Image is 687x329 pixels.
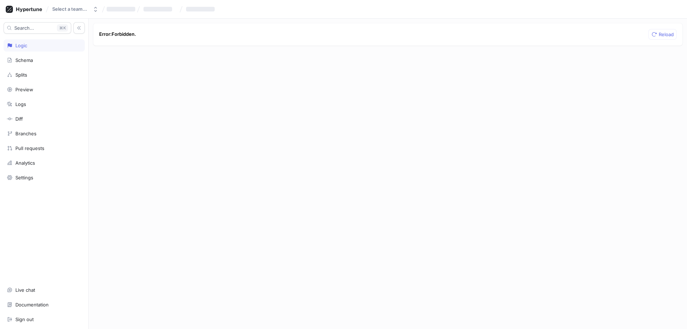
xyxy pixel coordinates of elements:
button: ‌ [141,3,178,15]
div: Diff [15,116,23,122]
div: Schema [15,57,33,63]
div: K [57,24,68,32]
p: Error: Forbidden. [99,31,136,38]
div: Pull requests [15,145,44,151]
div: Select a team... [52,6,87,12]
button: Reload [648,29,677,40]
button: ‌ [183,3,220,15]
button: Search...K [4,22,71,34]
div: Settings [15,175,33,180]
div: Documentation [15,302,49,308]
div: Logs [15,101,26,107]
span: ‌ [107,7,135,11]
div: Splits [15,72,27,78]
span: ‌ [186,7,215,11]
span: Search... [14,26,34,30]
div: Preview [15,87,33,92]
div: Branches [15,131,36,136]
div: Sign out [15,316,34,322]
span: Reload [659,32,674,37]
a: Documentation [4,299,85,311]
div: Logic [15,43,27,48]
div: Live chat [15,287,35,293]
div: Analytics [15,160,35,166]
span: ‌ [143,7,172,11]
button: Select a team... [49,3,101,15]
